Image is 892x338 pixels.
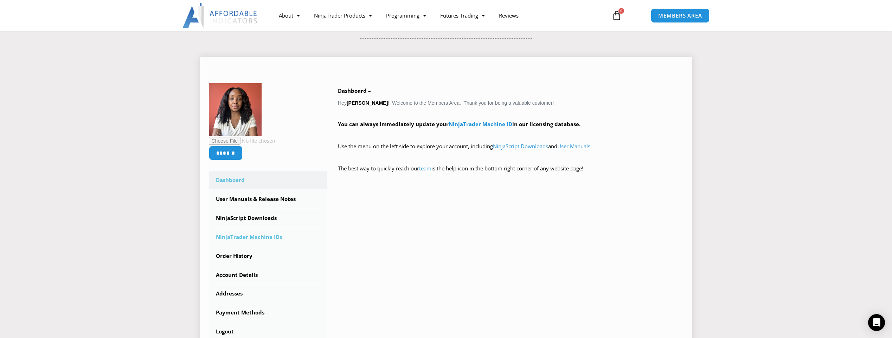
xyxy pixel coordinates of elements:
p: The best way to quickly reach our is the help icon in the bottom right corner of any website page! [338,164,684,183]
a: NinjaTrader Machine ID [449,121,512,128]
a: NinjaTrader Machine IDs [209,228,328,246]
a: team [419,165,431,172]
strong: You can always immediately update your in our licensing database. [338,121,580,128]
a: Futures Trading [433,7,492,24]
a: NinjaScript Downloads [209,209,328,227]
a: NinjaTrader Products [307,7,379,24]
a: User Manuals & Release Notes [209,190,328,208]
img: LogoAI | Affordable Indicators – NinjaTrader [182,3,258,28]
strong: [PERSON_NAME] [347,100,388,106]
a: Addresses [209,285,328,303]
div: Open Intercom Messenger [868,314,885,331]
a: Payment Methods [209,304,328,322]
span: 0 [618,8,624,14]
div: Hey ! Welcome to the Members Area. Thank you for being a valuable customer! [338,86,684,183]
a: 0 [601,5,632,26]
a: Dashboard [209,171,328,189]
a: Order History [209,247,328,265]
a: User Manuals [557,143,590,150]
a: Programming [379,7,433,24]
nav: Menu [272,7,604,24]
img: 2eec6a32ef8a2a988ea2e91d19e2f23c77476a0a81f0bd03346844bd9b8e4597 [209,83,262,136]
a: Reviews [492,7,526,24]
span: MEMBERS AREA [658,13,702,18]
a: NinjaScript Downloads [493,143,548,150]
a: MEMBERS AREA [651,8,710,23]
p: Use the menu on the left side to explore your account, including and . [338,142,684,161]
a: About [272,7,307,24]
b: Dashboard – [338,87,371,94]
a: Account Details [209,266,328,284]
